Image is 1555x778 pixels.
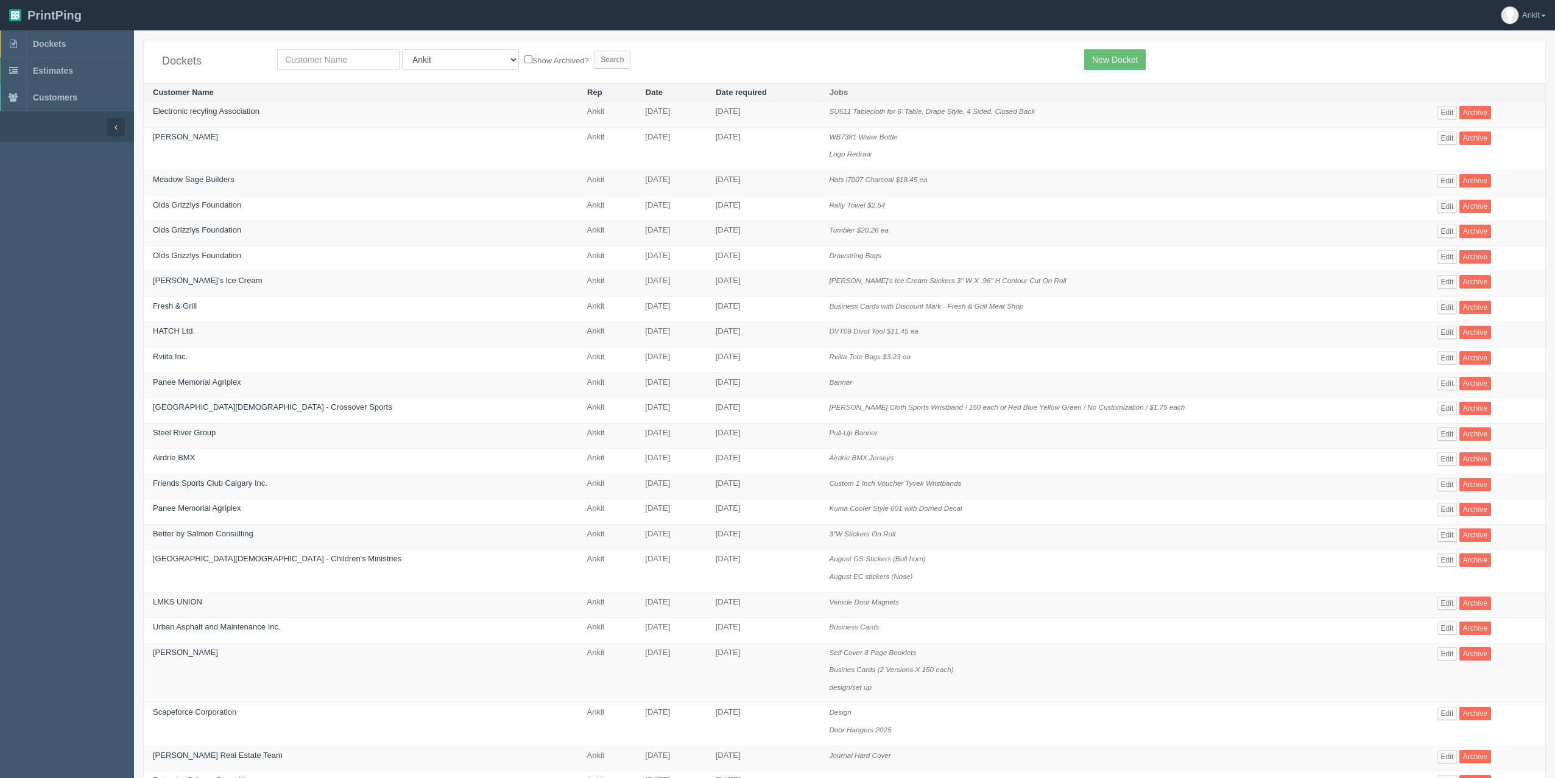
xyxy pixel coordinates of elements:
[153,200,241,209] a: Olds Grizzlys Foundation
[153,597,202,606] a: LMKS UNION
[1437,200,1458,213] a: Edit
[1459,427,1491,441] a: Archive
[1459,174,1491,187] a: Archive
[1437,647,1458,661] a: Edit
[153,132,218,141] a: [PERSON_NAME]
[829,572,912,580] i: August EC stickers (Nose)
[707,272,820,297] td: [DATE]
[829,726,891,734] i: Door Hangers 2025
[829,530,895,538] i: 3"W Stickers On Roll
[707,499,820,525] td: [DATE]
[636,347,706,373] td: [DATE]
[636,474,706,499] td: [DATE]
[707,746,820,771] td: [DATE]
[153,428,216,437] a: Steel River Group
[1437,301,1458,314] a: Edit
[707,703,820,746] td: [DATE]
[707,322,820,348] td: [DATE]
[707,195,820,221] td: [DATE]
[707,524,820,550] td: [DATE]
[578,499,636,525] td: Ankit
[1459,326,1491,339] a: Archive
[578,246,636,272] td: Ankit
[33,93,77,102] span: Customers
[153,352,188,361] a: Rviita Inc.
[9,9,21,21] img: logo-3e63b451c926e2ac314895c53de4908e5d424f24456219fb08d385ab2e579770.png
[153,326,195,335] a: HATCH Ltd.
[636,746,706,771] td: [DATE]
[829,175,927,183] i: Hats i7007 Charcoal $18.45 ea
[707,643,820,703] td: [DATE]
[829,378,852,386] i: Banner
[153,648,218,657] a: [PERSON_NAME]
[578,449,636,474] td: Ankit
[636,195,706,221] td: [DATE]
[636,246,706,272] td: [DATE]
[707,246,820,272] td: [DATE]
[578,373,636,398] td: Ankit
[1437,750,1458,763] a: Edit
[636,524,706,550] td: [DATE]
[1437,174,1458,187] a: Edit
[153,175,234,184] a: Meadow Sage Builders
[1459,200,1491,213] a: Archive
[153,225,241,234] a: Olds Grizzlys Foundation
[636,322,706,348] td: [DATE]
[277,49,400,70] input: Customer Name
[1437,597,1458,610] a: Edit
[578,322,636,348] td: Ankit
[1459,225,1491,238] a: Archive
[829,150,872,158] i: Logo Redraw
[829,454,894,461] i: Airdrie BMX Jerseys
[829,479,961,487] i: Custom 1 Inch Voucher Tyvek Wristbands
[587,88,602,97] a: Rep
[33,66,73,75] span: Estimates
[578,170,636,196] td: Ankit
[707,423,820,449] td: [DATE]
[524,55,532,63] input: Show Archived?
[829,429,877,436] i: Pull-Up Banner
[636,398,706,424] td: [DATE]
[707,170,820,196] td: [DATE]
[1437,402,1458,415] a: Edit
[829,665,953,673] i: Busines Cards (2 Versions X 150 each)
[646,88,663,97] a: Date
[636,643,706,703] td: [DATE]
[1437,225,1458,238] a: Edit
[578,618,636,643] td: Ankit
[153,622,281,631] a: Urban Asphalt and Maintenance Inc.
[153,377,241,387] a: Panee Memorial Agriplex
[707,592,820,618] td: [DATE]
[707,296,820,322] td: [DATE]
[1437,707,1458,720] a: Edit
[153,453,195,462] a: Airdrie BMX
[707,373,820,398] td: [DATE]
[1459,250,1491,264] a: Archive
[636,618,706,643] td: [DATE]
[1459,503,1491,516] a: Archive
[153,529,253,538] a: Better by Salmon Consulting
[153,276,262,285] a: [PERSON_NAME]'s Ice Cream
[636,127,706,170] td: [DATE]
[707,127,820,170] td: [DATE]
[707,102,820,128] td: [DATE]
[829,598,899,606] i: Vehicle Door Magnets
[578,296,636,322] td: Ankit
[578,746,636,771] td: Ankit
[707,474,820,499] td: [DATE]
[1084,49,1146,70] a: New Docket
[1459,750,1491,763] a: Archive
[829,201,885,209] i: Rally Towel $2.54
[829,352,910,360] i: Rviita Tote Bags $3.23 ea
[636,592,706,618] td: [DATE]
[829,504,962,512] i: Kuma Cooler Style 601 with Domed Decal
[578,127,636,170] td: Ankit
[594,51,630,69] input: Search
[1437,553,1458,567] a: Edit
[153,478,267,488] a: Friends Sports Club Calgary Inc.
[636,296,706,322] td: [DATE]
[153,402,392,412] a: [GEOGRAPHIC_DATA][DEMOGRAPHIC_DATA] - Crossover Sports
[1437,131,1458,145] a: Edit
[829,327,918,335] i: DVT09 Divot Tool $11.45 ea
[1459,478,1491,491] a: Archive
